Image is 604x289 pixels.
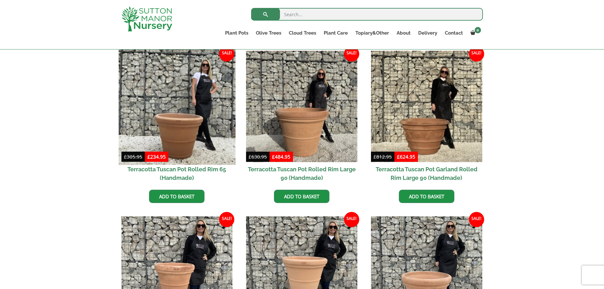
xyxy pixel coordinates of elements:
span: £ [249,154,251,160]
a: Plant Pots [221,29,252,37]
a: Add to basket: “Terracotta Tuscan Pot Garland Rolled Rim Large 90 (Handmade)” [399,190,454,203]
span: Sale! [219,212,234,227]
bdi: 624.95 [397,154,415,160]
bdi: 234.95 [147,154,166,160]
h2: Terracotta Tuscan Pot Rolled Rim 65 (Handmade) [121,162,233,185]
span: £ [272,154,275,160]
img: Terracotta Tuscan Pot Garland Rolled Rim Large 90 (Handmade) [371,51,482,162]
a: 0 [467,29,483,37]
h2: Terracotta Tuscan Pot Rolled Rim Large 90 (Handmade) [246,162,357,185]
a: Plant Care [320,29,352,37]
img: Terracotta Tuscan Pot Rolled Rim 65 (Handmade) [119,48,235,165]
bdi: 812.95 [373,154,392,160]
a: Add to basket: “Terracotta Tuscan Pot Rolled Rim Large 90 (Handmade)” [274,190,329,203]
a: Sale! Terracotta Tuscan Pot Rolled Rim 65 (Handmade) [121,51,233,185]
bdi: 630.95 [249,154,267,160]
a: Sale! Terracotta Tuscan Pot Garland Rolled Rim Large 90 (Handmade) [371,51,482,185]
a: Contact [441,29,467,37]
span: £ [373,154,376,160]
a: Sale! Terracotta Tuscan Pot Rolled Rim Large 90 (Handmade) [246,51,357,185]
span: Sale! [219,46,234,62]
span: £ [124,154,127,160]
span: Sale! [469,46,484,62]
a: Topiary&Other [352,29,393,37]
a: Olive Trees [252,29,285,37]
img: logo [121,6,172,31]
h2: Terracotta Tuscan Pot Garland Rolled Rim Large 90 (Handmade) [371,162,482,185]
span: £ [397,154,400,160]
a: Add to basket: “Terracotta Tuscan Pot Rolled Rim 65 (Handmade)” [149,190,205,203]
a: Delivery [414,29,441,37]
img: Terracotta Tuscan Pot Rolled Rim Large 90 (Handmade) [246,51,357,162]
span: 0 [475,27,481,33]
bdi: 484.95 [272,154,290,160]
span: Sale! [344,46,359,62]
input: Search... [251,8,483,21]
span: Sale! [344,212,359,227]
bdi: 305.95 [124,154,142,160]
a: Cloud Trees [285,29,320,37]
span: Sale! [469,212,484,227]
a: About [393,29,414,37]
span: £ [147,154,150,160]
